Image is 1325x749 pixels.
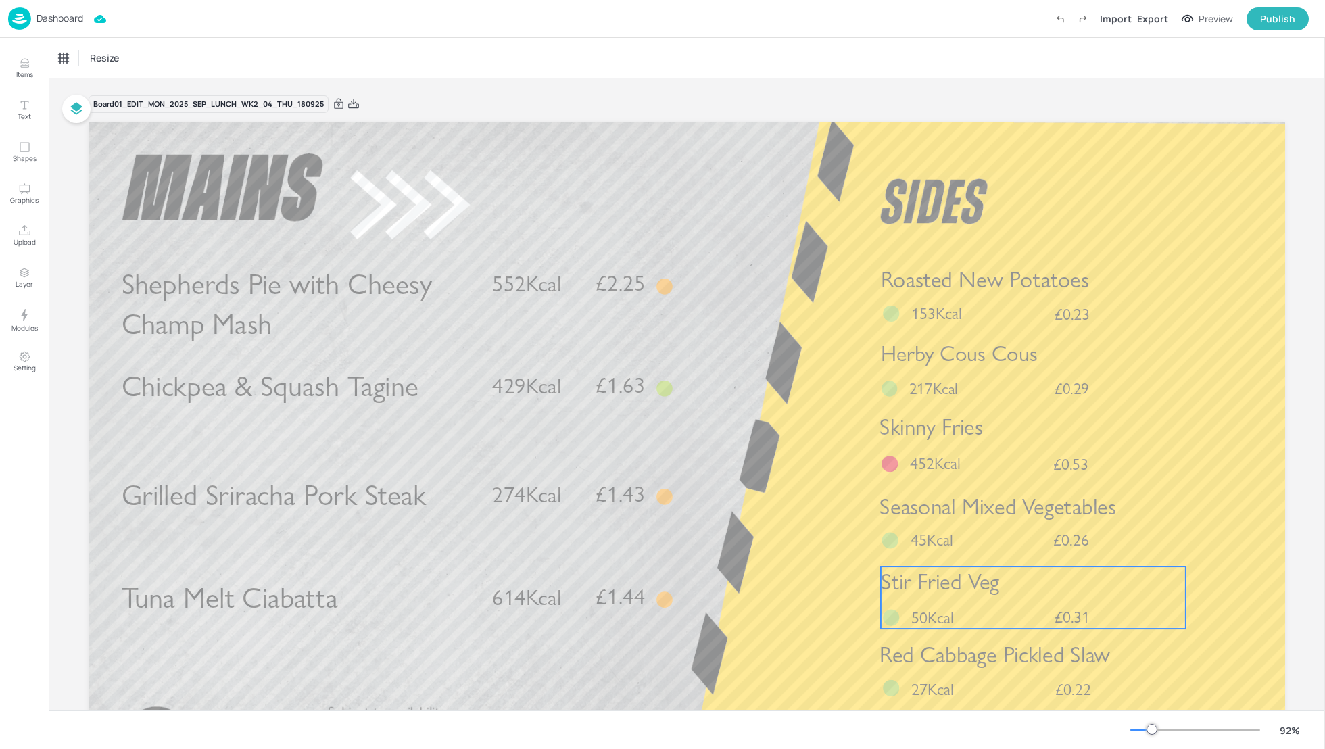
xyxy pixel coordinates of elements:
span: Seasonal Mixed Vegetables [880,493,1115,521]
span: 45Kcal [911,530,953,550]
span: Tuna Melt Ciabatta [122,580,338,615]
span: £1.63 [596,375,645,397]
span: Chickpea & Squash Tagine [122,369,419,404]
p: Dashboard [37,14,83,23]
div: 92 % [1274,723,1306,738]
span: £0.22 [1055,681,1091,698]
img: logo-86c26b7e.jpg [8,7,31,30]
span: £1.44 [596,586,645,608]
div: Export [1137,11,1168,26]
span: £2.25 [596,273,645,295]
span: Resize [87,51,122,65]
span: Shepherds Pie with Cheesy Champ Mash [122,267,433,342]
div: Preview [1199,11,1233,26]
label: Undo (Ctrl + Z) [1049,7,1071,30]
span: £0.31 [1055,609,1090,625]
span: 27Kcal [911,679,954,700]
span: £0.26 [1053,532,1089,548]
span: Red Cabbage Pickled Slaw [880,641,1110,668]
span: £1.43 [596,483,645,505]
span: £0.29 [1055,381,1089,397]
div: Import [1100,11,1132,26]
span: Grilled Sriracha Pork Steak [122,477,427,512]
div: Publish [1260,11,1295,26]
span: Roasted New Potatoes [881,266,1089,293]
div: Board 01_EDIT_MON_2025_SEP_LUNCH_WK2_04_THU_180925 [89,95,329,114]
button: Publish [1247,7,1309,30]
span: 552Kcal [492,271,561,297]
span: 153Kcal [911,304,962,324]
span: Skinny Fries [880,414,983,441]
label: Redo (Ctrl + Y) [1071,7,1094,30]
span: 429Kcal [492,373,561,400]
button: Preview [1174,9,1241,29]
span: 614Kcal [492,584,561,610]
span: 50Kcal [911,607,954,627]
span: Stir Fried Veg [881,569,999,596]
span: 452Kcal [910,454,961,474]
span: Herby Cous Cous [881,340,1038,366]
span: £0.53 [1053,456,1089,473]
span: 217Kcal [909,379,958,398]
span: 274Kcal [492,481,561,508]
span: £0.23 [1055,306,1090,322]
